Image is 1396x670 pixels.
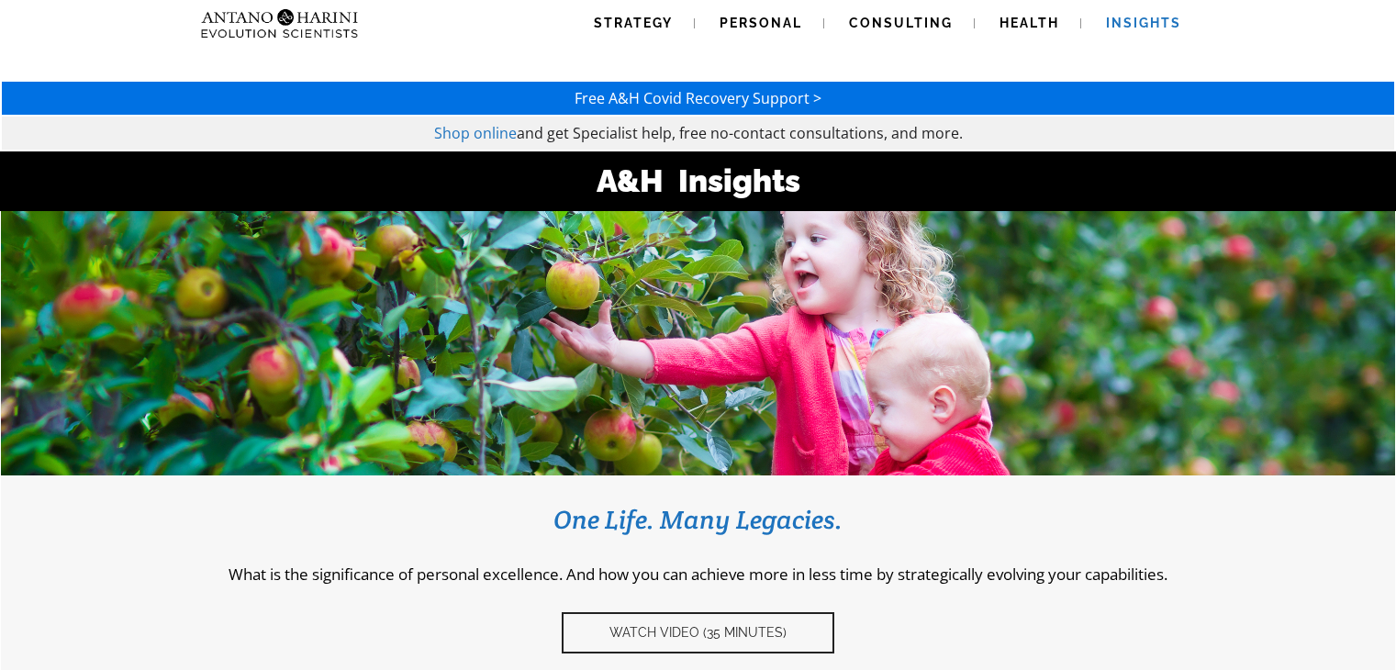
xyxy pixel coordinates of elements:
a: Shop online [434,123,517,143]
h3: One Life. Many Legacies. [28,503,1368,536]
span: Health [1000,16,1059,30]
span: Watch video (35 Minutes) [609,625,787,641]
strong: A&H Insights [597,162,800,199]
span: Personal [720,16,802,30]
span: Insights [1106,16,1181,30]
span: and get Specialist help, free no-contact consultations, and more. [517,123,963,143]
span: Consulting [849,16,953,30]
a: Watch video (35 Minutes) [562,612,834,653]
span: Strategy [594,16,673,30]
p: What is the significance of personal excellence. And how you can achieve more in less time by str... [28,564,1368,585]
a: Free A&H Covid Recovery Support > [575,88,821,108]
